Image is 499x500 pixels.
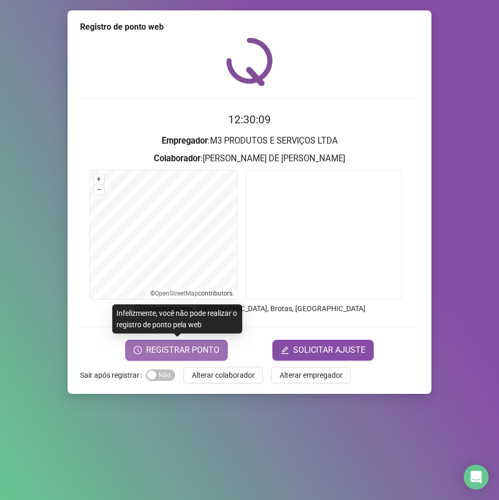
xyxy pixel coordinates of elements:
[162,136,208,146] strong: Empregador
[146,344,219,356] span: REGISTRAR PONTO
[94,174,104,184] button: +
[280,369,343,381] span: Alterar empregador
[80,303,419,314] p: Endereço aprox. : [GEOGRAPHIC_DATA], Brotas, [GEOGRAPHIC_DATA]
[464,465,489,490] div: Open Intercom Messenger
[155,290,198,297] a: OpenStreetMap
[80,134,419,148] h3: : M3 PRODUTOS E SERVIÇOS LTDA
[281,346,289,354] span: edit
[271,367,351,383] button: Alterar empregador
[150,290,234,297] li: © contributors.
[112,304,242,334] div: Infelizmente, você não pode realizar o registro de ponto pela web
[272,340,374,361] button: editSOLICITAR AJUSTE
[134,303,143,313] span: info-circle
[80,152,419,165] h3: : [PERSON_NAME] DE [PERSON_NAME]
[80,367,146,383] label: Sair após registrar
[228,113,271,126] time: 12:30:09
[293,344,365,356] span: SOLICITAR AJUSTE
[134,346,142,354] span: clock-circle
[154,153,201,163] strong: Colaborador
[183,367,263,383] button: Alterar colaborador
[192,369,255,381] span: Alterar colaborador
[125,340,228,361] button: REGISTRAR PONTO
[226,37,273,86] img: QRPoint
[94,185,104,195] button: –
[80,21,419,33] div: Registro de ponto web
